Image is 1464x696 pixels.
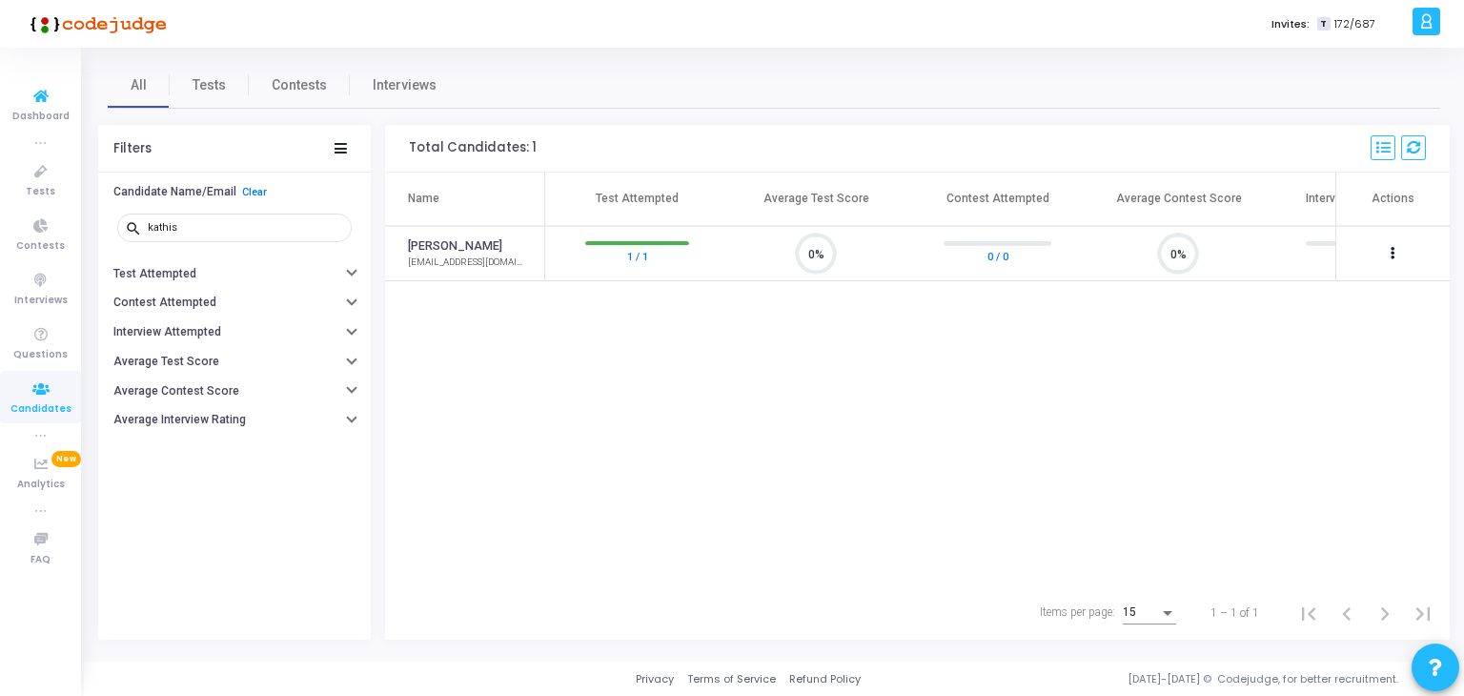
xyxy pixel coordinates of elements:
input: Search... [148,222,344,234]
button: Last page [1404,594,1442,632]
th: Actions [1335,173,1450,226]
div: Name [408,190,439,207]
button: Average Test Score [98,347,371,377]
button: Previous page [1328,594,1366,632]
th: Interview Attempted [1270,173,1451,226]
div: Items per page: [1040,604,1115,621]
button: Next page [1366,594,1404,632]
button: Interview Attempted [98,317,371,347]
label: Invites: [1271,16,1310,32]
a: 1 / 1 [627,246,648,265]
span: T [1317,17,1330,31]
span: Questions [13,347,68,363]
mat-icon: search [125,219,148,236]
th: Average Contest Score [1088,173,1270,226]
h6: Contest Attempted [113,296,216,310]
a: Clear [242,186,267,198]
h6: Test Attempted [113,267,196,281]
a: Terms of Service [687,671,776,687]
div: Filters [113,141,152,156]
div: [DATE]-[DATE] © Codejudge, for better recruitment. [861,671,1440,687]
span: 15 [1123,605,1136,619]
span: Analytics [17,477,65,493]
h6: Candidate Name/Email [113,185,236,199]
a: 0 / 0 [987,246,1008,265]
mat-select: Items per page: [1123,606,1176,620]
span: 172/687 [1334,16,1375,32]
th: Test Attempted [545,173,726,226]
span: Contests [272,75,327,95]
h6: Average Contest Score [113,384,239,399]
button: Test Attempted [98,258,371,288]
h6: Average Test Score [113,355,219,369]
button: Contest Attempted [98,288,371,317]
img: logo [24,5,167,43]
button: Average Interview Rating [98,405,371,435]
h6: Average Interview Rating [113,413,246,427]
button: Average Contest Score [98,377,371,406]
div: Total Candidates: 1 [409,140,537,155]
th: Average Test Score [726,173,907,226]
div: [EMAIL_ADDRESS][DOMAIN_NAME] [408,256,525,270]
a: Refund Policy [789,671,861,687]
span: Tests [26,184,55,200]
span: Contests [16,238,65,255]
span: Interviews [373,75,437,95]
span: Dashboard [12,109,70,125]
span: Interviews [14,293,68,309]
button: First page [1290,594,1328,632]
span: New [51,451,81,467]
span: Tests [193,75,226,95]
span: FAQ [30,552,51,568]
a: Privacy [636,671,674,687]
h6: Interview Attempted [113,325,221,339]
th: Contest Attempted [907,173,1088,226]
button: Candidate Name/EmailClear [98,177,371,207]
div: 1 – 1 of 1 [1210,604,1259,622]
a: [PERSON_NAME] [408,237,502,256]
span: Candidates [10,401,71,418]
span: All [131,75,147,95]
